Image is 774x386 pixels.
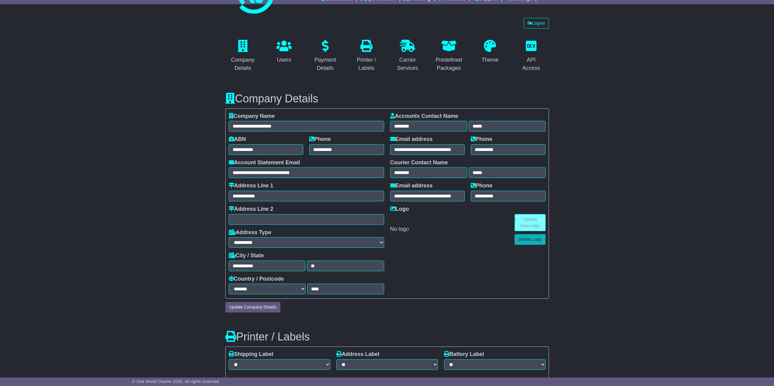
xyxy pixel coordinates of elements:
span: © One World Courier 2025. All rights reserved. [132,379,220,384]
a: Theme [477,38,502,66]
a: Carrier Services [390,38,425,74]
div: Printer / Labels [353,56,380,72]
label: Address Type [229,229,272,236]
label: Phone [471,136,492,143]
label: Email address [390,183,433,189]
label: Address Label [336,351,380,358]
a: Users [272,38,296,66]
a: Upload New Logo [515,214,546,231]
span: No logo [390,226,409,232]
a: API Access [514,38,549,74]
div: Payment Details [312,56,339,72]
label: Battery Label [444,351,484,358]
label: Logo [390,206,409,213]
button: Update Company Details [225,302,281,313]
h3: Company Details [225,93,549,105]
a: Company Details [225,38,261,74]
a: Printer / Labels [349,38,384,74]
a: Predefined Packages [431,38,467,74]
label: Account Statement Email [229,159,300,166]
label: Shipping Label [229,351,273,358]
a: Logout [524,18,549,29]
label: Country / Postcode [229,276,284,282]
div: Company Details [229,56,257,72]
h3: Printer / Labels [225,331,549,343]
label: ABN [229,136,246,143]
label: Company Name [229,113,275,120]
label: City / State [229,252,264,259]
label: Accounts Contact Name [390,113,458,120]
a: Payment Details [308,38,343,74]
div: Predefined Packages [435,56,463,72]
label: Email address [390,136,433,143]
div: Theme [481,56,498,64]
div: API Access [518,56,545,72]
div: Carrier Services [394,56,422,72]
label: Courier Contact Name [390,159,448,166]
label: Phone [309,136,331,143]
div: Users [276,56,292,64]
label: Address Line 2 [229,206,273,213]
label: Phone [471,183,492,189]
label: Address Line 1 [229,183,273,189]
